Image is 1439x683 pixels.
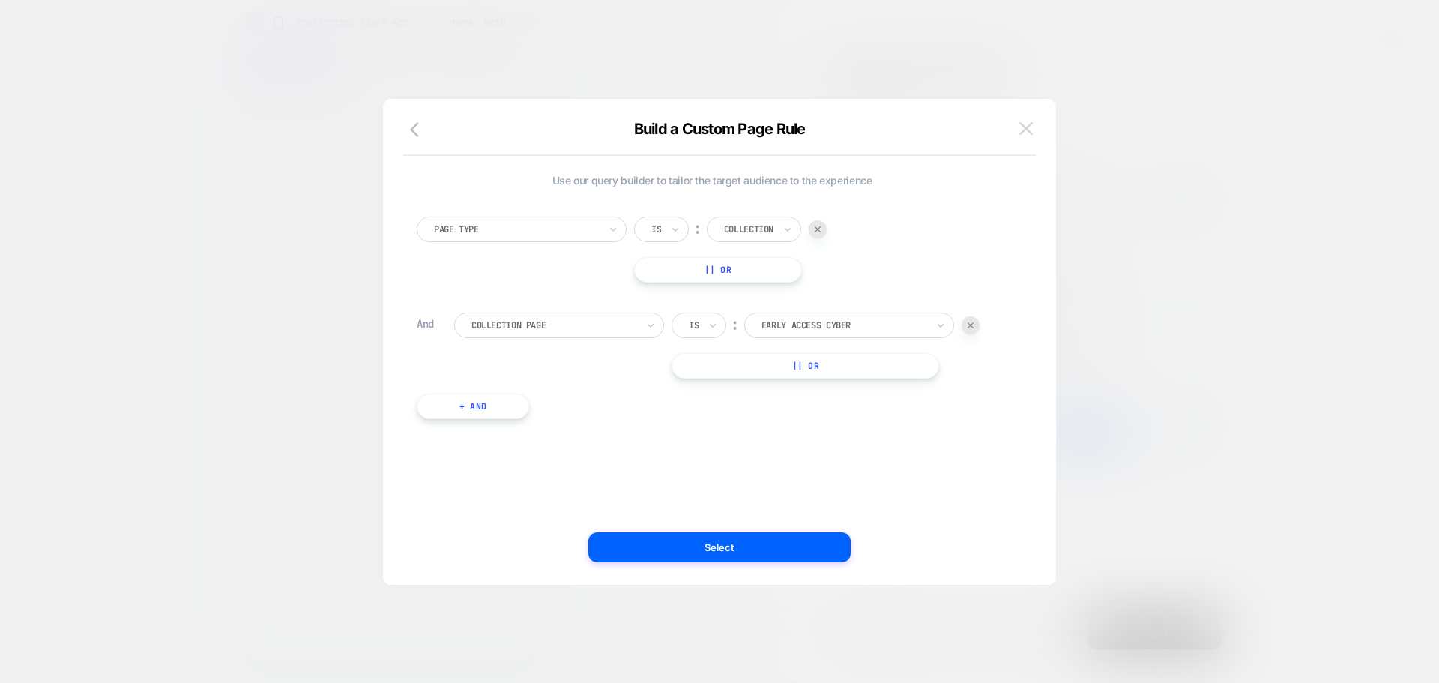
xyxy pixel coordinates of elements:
button: || Or [672,353,939,379]
span: Use our query builder to tailor the target audience to the experience [417,174,1007,187]
button: Select [588,532,851,562]
img: end [968,322,974,328]
img: close [1019,122,1033,135]
img: end [815,226,821,232]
